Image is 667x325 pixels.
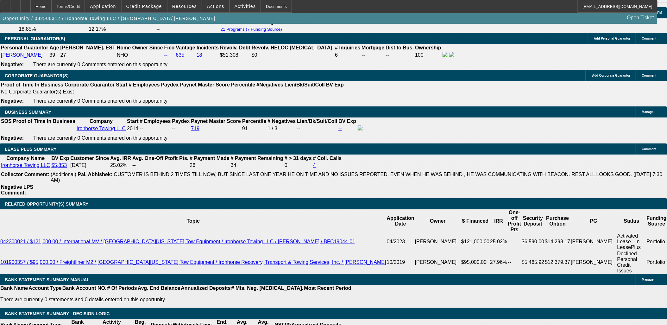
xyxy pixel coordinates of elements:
th: Purchase Option [545,209,571,233]
th: Security Deposit [521,209,544,233]
div: 91 [242,126,266,131]
td: $121,000.00 [461,233,490,251]
b: Vantage [176,45,195,50]
img: facebook-icon.png [358,125,363,131]
b: Negative: [1,62,24,67]
span: Add Personal Guarantor [594,37,631,40]
td: 12.17% [88,26,155,32]
th: One-off Profit Pts [508,209,522,233]
b: Avg. One-Off Ptofit Pts. [132,156,188,161]
td: -- [508,233,522,251]
td: Declined - Personal Credit Issues [617,251,646,274]
b: Revolv. HELOC [MEDICAL_DATA]. [252,45,334,50]
b: Paynet Master Score [191,118,241,124]
th: Bank Account NO. [62,285,107,291]
span: Credit Package [126,4,162,9]
b: # Payment Remaining [231,156,283,161]
b: # Employees [129,82,160,87]
span: There are currently 0 Comments entered on this opportunity [33,135,167,141]
td: 04/2023 [387,233,415,251]
td: [DATE] [70,162,109,169]
td: [PERSON_NAME] [415,233,461,251]
button: Application [85,0,121,12]
td: NHO [116,52,163,59]
td: 25.02% [490,233,507,251]
td: 100 [415,52,442,59]
b: BV Exp [51,156,69,161]
span: Add Corporate Guarantor [592,74,631,77]
b: # > 31 days [285,156,312,161]
span: BUSINESS SUMMARY [5,110,51,115]
span: CUSTOMER IS BEHIND 2 TIMES TILL NOW, BUT SINCE LAST ONE YEAR HE ON TIME AND NO ISSUES REPORTED. E... [51,172,663,183]
td: $6,590.00 [521,233,544,251]
td: 39 [49,52,59,59]
span: Manage [642,110,654,114]
a: 635 [176,52,185,58]
th: Proof of Time In Business [1,82,64,88]
b: Company [90,118,113,124]
b: # Payment Made [190,156,229,161]
a: $5,853 [51,162,67,168]
td: Portfolio [646,233,667,251]
b: Ownership [415,45,441,50]
button: Resources [167,0,202,12]
td: 26 [189,162,230,169]
b: # Coll. Calls [313,156,342,161]
span: CORPORATE GUARANTOR(S) [5,73,69,78]
td: [PERSON_NAME] [571,251,617,274]
span: Manage [642,278,654,281]
span: (Additional) [51,172,76,177]
th: PG [571,209,617,233]
th: Account Type [28,285,62,291]
b: Start [116,82,127,87]
b: Collector Comment: [1,172,49,177]
th: Owner [415,209,461,233]
a: 719 [191,126,200,131]
td: 18.85% [18,26,88,32]
b: Start [127,118,138,124]
td: $0 [251,52,334,59]
b: Fico [164,45,175,50]
a: -- [339,126,342,131]
th: Application Date [387,209,415,233]
b: Paynet Master Score [180,82,230,87]
td: $12,379.37 [545,251,571,274]
span: Application [90,4,116,9]
b: # Inquiries [335,45,360,50]
span: Comment [642,74,657,77]
button: Actions [202,0,229,12]
b: Personal Guarantor [1,45,48,50]
td: -- [297,125,337,132]
th: IRR [490,209,507,233]
td: [PERSON_NAME] [571,233,617,251]
td: 34 [230,162,284,169]
b: Avg. IRR [110,156,131,161]
th: Funding Source [646,209,667,233]
b: Lien/Bk/Suit/Coll [285,82,325,87]
th: # Of Periods [107,285,137,291]
b: Incidents [197,45,219,50]
span: Opportunity / 082500312 / Ironhorse Towing LLC / [GEOGRAPHIC_DATA][PERSON_NAME] [3,16,216,21]
span: Bank Statement Summary - Decision Logic [5,311,110,316]
p: There are currently 0 statements and 0 details entered on this opportunity [0,297,351,303]
button: Activities [230,0,261,12]
span: Comment [642,147,657,151]
b: Negative: [1,98,24,104]
span: LEASE PLUS SUMMARY [5,147,57,152]
b: Revolv. Debt [220,45,250,50]
td: Portfolio [646,251,667,274]
th: # Mts. Neg. [MEDICAL_DATA]. [231,285,304,291]
span: There are currently 0 Comments entered on this opportunity [33,98,167,104]
a: -- [164,52,168,58]
a: Ironhorse Towing LLC [77,126,126,131]
b: Percentile [231,82,255,87]
td: 25.02% [110,162,131,169]
span: Actions [207,4,224,9]
b: Dist to Bus. [386,45,414,50]
button: Credit Package [122,0,167,12]
b: BV Exp [326,82,344,87]
td: $14,298.17 [545,233,571,251]
b: Percentile [242,118,266,124]
b: #Negatives [257,82,284,87]
th: Status [617,209,646,233]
